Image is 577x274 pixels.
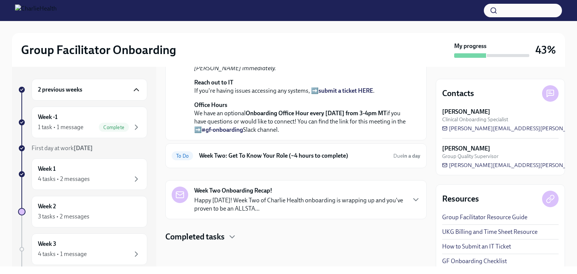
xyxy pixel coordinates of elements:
h4: Completed tasks [165,231,225,242]
h6: 2 previous weeks [38,86,82,94]
h4: Resources [442,193,479,205]
span: First day at work [32,145,93,152]
h6: Week 1 [38,165,56,173]
a: First day at work[DATE] [18,144,147,152]
a: UKG Billing and Time Sheet Resource [442,228,538,236]
div: Completed tasks [165,231,427,242]
div: 4 tasks • 1 message [38,250,87,258]
div: 1 task • 1 message [38,123,83,131]
a: Week 23 tasks • 2 messages [18,196,147,227]
a: #gf-onboarding [202,126,243,133]
span: Complete [99,125,129,130]
h6: Week Two: Get To Know Your Role (~4 hours to complete) [199,152,387,160]
a: submit a ticket HERE [319,87,373,94]
a: Week 34 tasks • 1 message [18,233,147,265]
h4: Contacts [442,88,474,99]
a: GF Onboarding Checklist [442,257,507,265]
strong: in a day [403,153,420,159]
h3: 43% [535,43,556,57]
img: CharlieHealth [15,5,57,17]
span: Clinical Onboarding Specialist [442,116,508,123]
div: 3 tasks • 2 messages [38,212,89,221]
strong: [PERSON_NAME] [442,108,490,116]
p: If you're having issues accessing any systems, ➡️ . [194,78,408,95]
span: August 18th, 2025 10:00 [393,152,420,160]
div: 4 tasks • 2 messages [38,175,90,183]
strong: Week Two Onboarding Recap! [194,187,272,195]
span: Due [393,153,420,159]
h6: Week -1 [38,113,57,121]
span: To Do [172,153,193,159]
a: How to Submit an IT Ticket [442,242,511,251]
p: Happy [DATE]! Week Two of Charlie Health onboarding is wrapping up and you've proven to be an ALL... [194,196,405,213]
strong: [DATE] [74,145,93,152]
strong: Reach out to IT [194,79,233,86]
h2: Group Facilitator Onboarding [21,42,176,57]
h6: Week 2 [38,202,56,211]
h6: Week 3 [38,240,56,248]
strong: My progress [454,42,486,50]
strong: Office Hours [194,101,227,108]
p: We have an optional if you have questions or would like to connect! You can find the link for thi... [194,101,408,134]
a: Week 14 tasks • 2 messages [18,158,147,190]
strong: Onboarding Office Hour every [DATE] from 3-4pm MT [246,110,387,117]
a: Week -11 task • 1 messageComplete [18,107,147,138]
strong: [PERSON_NAME] [442,145,490,153]
span: Group Quality Supervisor [442,153,498,160]
a: To DoWeek Two: Get To Know Your Role (~4 hours to complete)Duein a day [172,150,420,162]
div: 2 previous weeks [32,79,147,101]
a: Group Facilitator Resource Guide [442,213,527,221]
